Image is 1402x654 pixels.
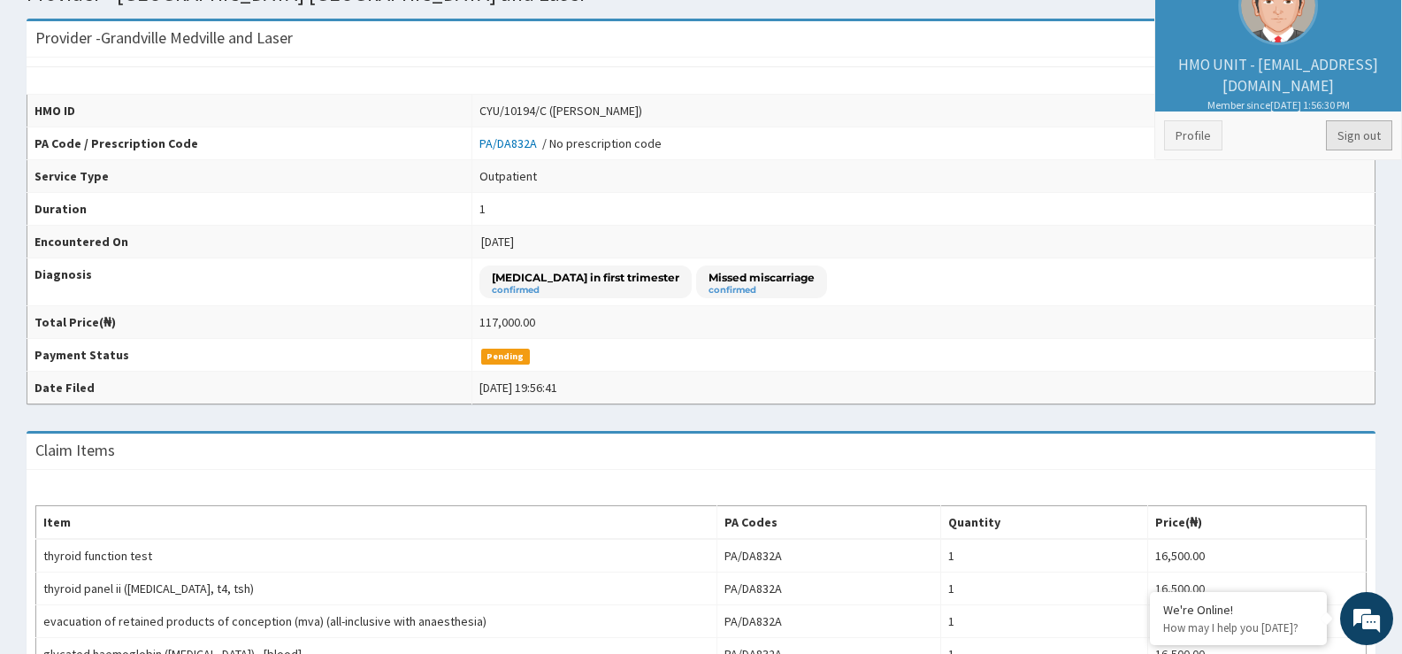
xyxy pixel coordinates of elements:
[27,372,472,404] th: Date Filed
[36,605,717,638] td: evacuation of retained products of conception (mva) (all-inclusive with anaesthesia)
[36,506,717,540] th: Item
[941,539,1148,573] td: 1
[36,539,717,573] td: thyroid function test
[479,135,662,152] div: / No prescription code
[1148,573,1367,605] td: 16,500.00
[479,102,642,119] div: CYU/10194/C ([PERSON_NAME])
[717,573,941,605] td: PA/DA832A
[479,135,542,151] a: PA/DA832A
[479,200,486,218] div: 1
[709,286,815,295] small: confirmed
[709,270,815,285] p: Missed miscarriage
[36,573,717,605] td: thyroid panel ii ([MEDICAL_DATA], t4, tsh)
[27,160,472,193] th: Service Type
[479,379,557,396] div: [DATE] 19:56:41
[27,95,472,127] th: HMO ID
[941,573,1148,605] td: 1
[1326,120,1392,150] a: Sign out
[1164,120,1222,150] a: Profile
[27,306,472,339] th: Total Price(₦)
[1163,620,1314,635] p: How may I help you today?
[492,286,679,295] small: confirmed
[27,258,472,306] th: Diagnosis
[9,452,337,514] textarea: Type your message and hit 'Enter'
[1148,506,1367,540] th: Price(₦)
[481,349,530,365] span: Pending
[1163,602,1314,618] div: We're Online!
[1164,97,1392,112] small: Member since [DATE] 1:56:30 PM
[479,313,535,331] div: 117,000.00
[1148,605,1367,638] td: 67,500.00
[35,442,115,458] h3: Claim Items
[290,9,333,51] div: Minimize live chat window
[103,207,244,386] span: We're online!
[1148,539,1367,573] td: 16,500.00
[479,167,537,185] div: Outpatient
[941,506,1148,540] th: Quantity
[92,99,297,122] div: Chat with us now
[481,234,514,250] span: [DATE]
[27,226,472,258] th: Encountered On
[1164,54,1392,112] p: HMO UNIT - [EMAIL_ADDRESS][DOMAIN_NAME]
[941,605,1148,638] td: 1
[717,605,941,638] td: PA/DA832A
[27,127,472,160] th: PA Code / Prescription Code
[717,506,941,540] th: PA Codes
[27,193,472,226] th: Duration
[35,30,293,46] h3: Provider - Grandville Medville and Laser
[492,270,679,285] p: [MEDICAL_DATA] in first trimester
[33,88,72,133] img: d_794563401_company_1708531726252_794563401
[27,339,472,372] th: Payment Status
[717,539,941,573] td: PA/DA832A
